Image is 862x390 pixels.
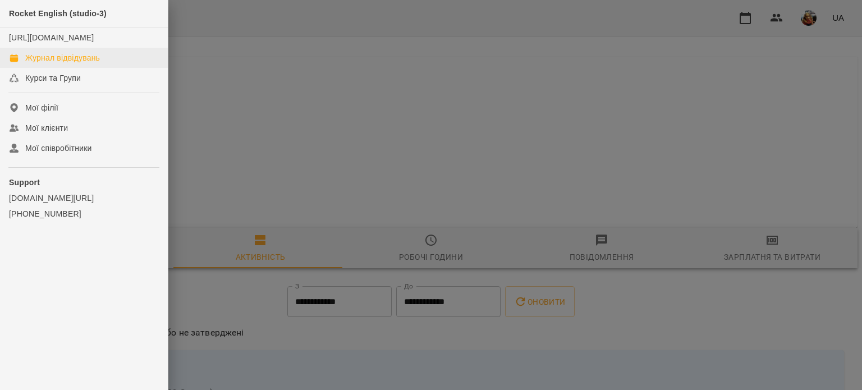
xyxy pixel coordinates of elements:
[25,122,68,134] div: Мої клієнти
[9,33,94,42] a: [URL][DOMAIN_NAME]
[25,143,92,154] div: Мої співробітники
[9,9,107,18] span: Rocket English (studio-3)
[9,192,159,204] a: [DOMAIN_NAME][URL]
[25,102,58,113] div: Мої філії
[9,177,159,188] p: Support
[25,72,81,84] div: Курси та Групи
[9,208,159,219] a: [PHONE_NUMBER]
[25,52,100,63] div: Журнал відвідувань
